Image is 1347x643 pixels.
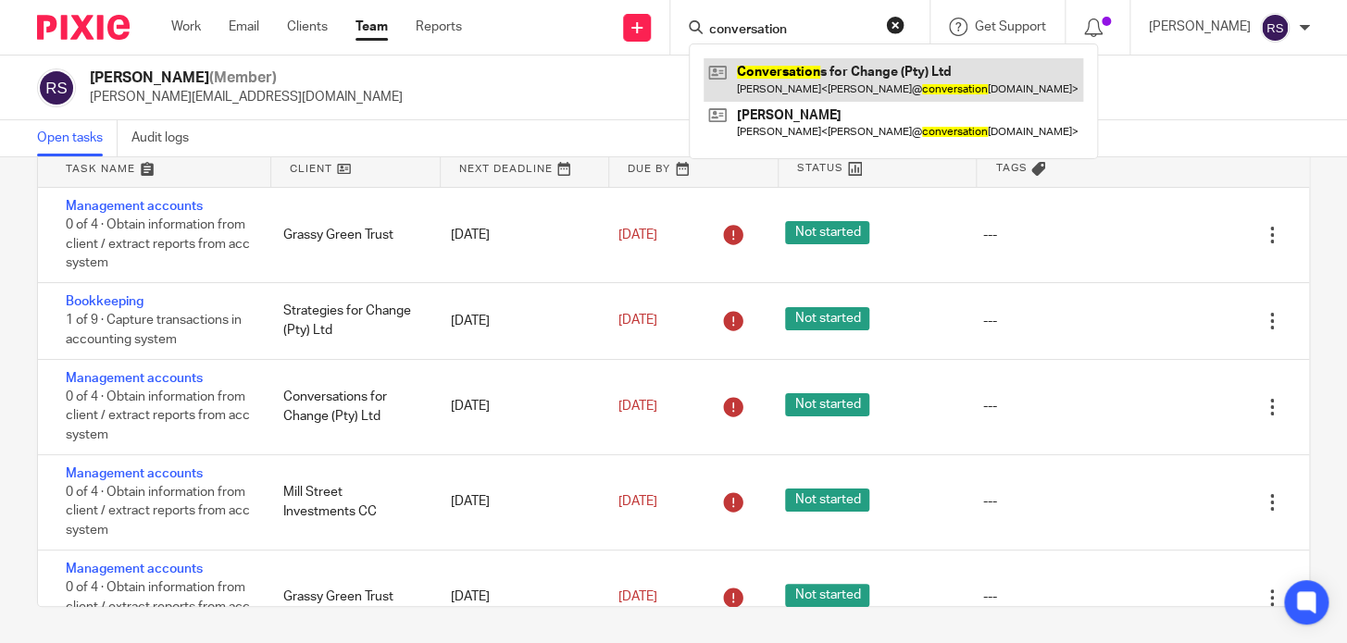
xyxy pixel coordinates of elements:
[90,68,403,88] h2: [PERSON_NAME]
[982,492,996,511] div: ---
[66,390,250,441] span: 0 of 4 · Obtain information from client / extract reports from acc system
[785,393,869,416] span: Not started
[265,578,432,615] div: Grassy Green Trust
[90,88,403,106] p: [PERSON_NAME][EMAIL_ADDRESS][DOMAIN_NAME]
[618,315,657,328] span: [DATE]
[432,578,600,615] div: [DATE]
[66,467,203,480] a: Management accounts
[618,229,657,241] span: [DATE]
[131,120,203,156] a: Audit logs
[975,20,1046,33] span: Get Support
[982,587,996,606] div: ---
[66,200,203,213] a: Management accounts
[66,581,250,632] span: 0 of 4 · Obtain information from client / extract reports from acc system
[355,18,388,36] a: Team
[886,16,904,34] button: Clear
[229,18,259,36] a: Email
[66,486,250,537] span: 0 of 4 · Obtain information from client / extract reports from acc system
[265,474,432,530] div: Mill Street Investments CC
[432,303,600,340] div: [DATE]
[265,378,432,435] div: Conversations for Change (Pty) Ltd
[209,70,277,85] span: (Member)
[785,221,869,244] span: Not started
[432,388,600,425] div: [DATE]
[416,18,462,36] a: Reports
[982,312,996,330] div: ---
[66,219,250,270] span: 0 of 4 · Obtain information from client / extract reports from acc system
[432,483,600,520] div: [DATE]
[37,120,118,156] a: Open tasks
[995,160,1027,176] span: Tags
[1260,13,1290,43] img: svg%3E
[785,584,869,607] span: Not started
[66,563,203,575] a: Management accounts
[37,15,130,40] img: Pixie
[171,18,201,36] a: Work
[66,315,242,347] span: 1 of 9 · Capture transactions in accounting system
[66,372,203,385] a: Management accounts
[618,495,657,508] span: [DATE]
[265,292,432,349] div: Strategies for Change (Pty) Ltd
[66,295,143,308] a: Bookkeeping
[797,160,843,176] span: Status
[982,397,996,415] div: ---
[707,22,874,39] input: Search
[1149,18,1251,36] p: [PERSON_NAME]
[982,226,996,244] div: ---
[618,400,657,413] span: [DATE]
[37,68,76,107] img: svg%3E
[265,216,432,253] div: Grassy Green Trust
[287,18,328,36] a: Clients
[618,590,657,603] span: [DATE]
[785,307,869,330] span: Not started
[785,488,869,512] span: Not started
[432,216,600,253] div: [DATE]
